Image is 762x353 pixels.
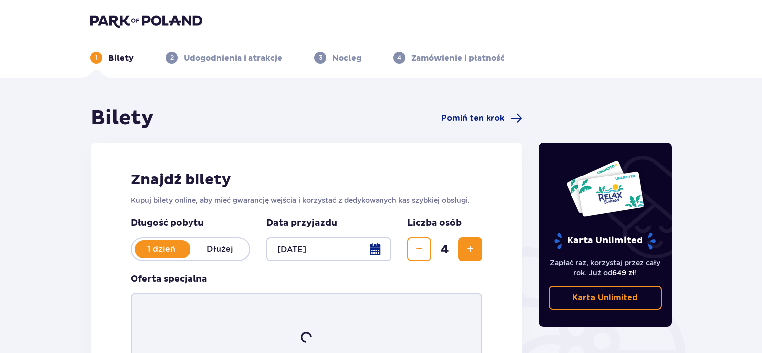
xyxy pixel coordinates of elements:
p: Nocleg [332,53,362,64]
p: Dłużej [190,244,249,255]
p: 1 dzień [132,244,190,255]
div: 4Zamówienie i płatność [393,52,505,64]
p: 3 [319,53,322,62]
p: Bilety [108,53,134,64]
h3: Oferta specjalna [131,273,207,285]
p: Zamówienie i płatność [411,53,505,64]
span: Pomiń ten krok [441,113,504,124]
div: 1Bilety [90,52,134,64]
div: 3Nocleg [314,52,362,64]
button: Zmniejsz [407,237,431,261]
p: 2 [170,53,174,62]
div: 2Udogodnienia i atrakcje [166,52,282,64]
h1: Bilety [91,106,154,131]
p: Karta Unlimited [553,232,657,250]
p: Zapłać raz, korzystaj przez cały rok. Już od ! [549,258,662,278]
p: 1 [95,53,98,62]
img: Park of Poland logo [90,14,202,28]
p: Karta Unlimited [572,292,638,303]
p: Kupuj bilety online, aby mieć gwarancję wejścia i korzystać z dedykowanych kas szybkiej obsługi. [131,195,482,205]
p: Data przyjazdu [266,217,337,229]
p: Liczba osób [407,217,462,229]
p: Udogodnienia i atrakcje [184,53,282,64]
a: Pomiń ten krok [441,112,522,124]
img: Dwie karty całoroczne do Suntago z napisem 'UNLIMITED RELAX', na białym tle z tropikalnymi liśćmi... [566,160,645,217]
span: 4 [433,242,456,257]
p: 4 [397,53,401,62]
p: Długość pobytu [131,217,250,229]
a: Karta Unlimited [549,286,662,310]
img: loader [297,328,315,346]
h2: Znajdź bilety [131,171,482,189]
span: 649 zł [612,269,635,277]
button: Zwiększ [458,237,482,261]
